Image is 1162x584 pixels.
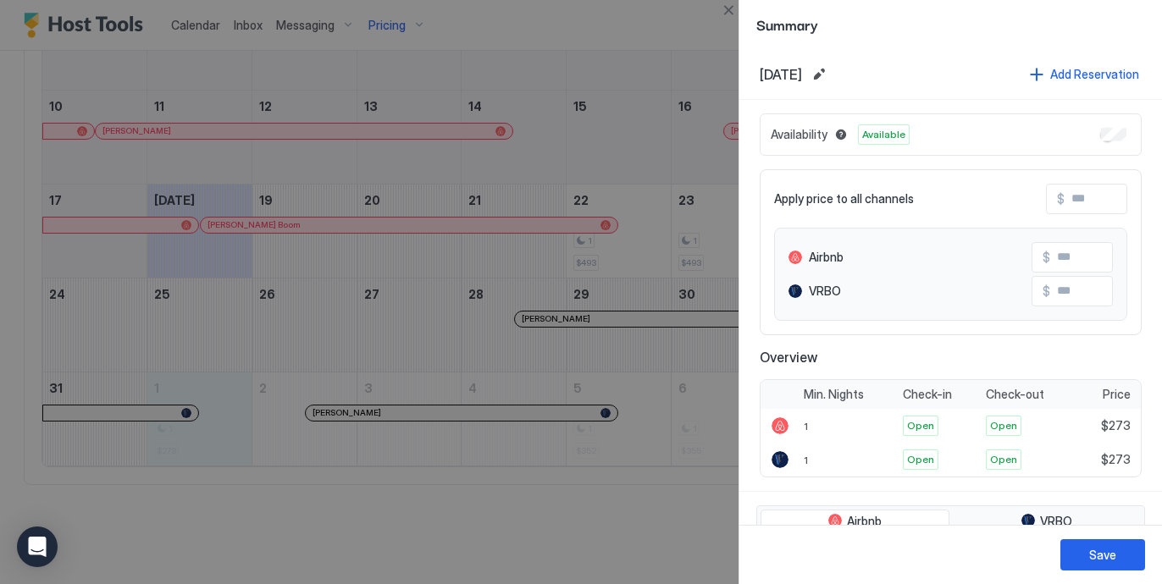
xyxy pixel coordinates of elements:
span: $273 [1101,418,1131,433]
div: Save [1089,546,1116,564]
span: $ [1057,191,1065,207]
span: $ [1043,250,1050,265]
span: Airbnb [847,514,882,529]
span: Check-out [986,387,1044,402]
span: $273 [1101,452,1131,467]
span: Min. Nights [804,387,864,402]
button: Blocked dates override all pricing rules and remain unavailable until manually unblocked [831,124,851,145]
span: VRBO [1040,514,1072,529]
span: Airbnb [809,250,844,265]
span: Open [990,418,1017,433]
span: Overview [760,349,1142,366]
div: Add Reservation [1050,65,1139,83]
span: 1 [804,454,808,466]
div: tab-group [756,505,1145,537]
span: Open [907,418,934,433]
button: Add Reservation [1027,63,1142,85]
span: Apply price to all channels [774,191,914,207]
span: Available [862,127,905,142]
span: Check-in [903,387,952,402]
button: VRBO [953,510,1142,533]
button: Edit date range [809,64,829,85]
button: Airbnb [761,510,949,533]
span: Availability [771,127,827,142]
span: Open [990,452,1017,467]
div: Open Intercom Messenger [17,526,58,567]
span: Price [1103,387,1131,402]
span: VRBO [809,284,841,299]
button: Save [1060,539,1145,570]
span: [DATE] [760,66,802,83]
span: Summary [756,14,1145,35]
span: Open [907,452,934,467]
span: $ [1043,284,1050,299]
span: 1 [804,420,808,432]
